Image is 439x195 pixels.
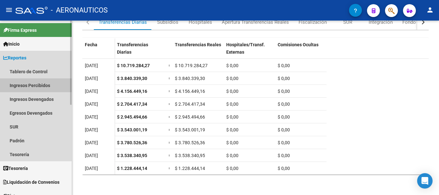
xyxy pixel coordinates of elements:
span: $ 0,00 [226,102,238,107]
span: $ 0,00 [226,166,238,171]
span: $ 10.719.284,27 [175,63,208,68]
datatable-header-cell: Transferencias Diarias [114,38,166,65]
datatable-header-cell: Fecha [82,38,114,65]
span: $ 0,00 [226,140,238,145]
span: [DATE] [85,102,98,107]
span: = [168,89,171,94]
span: - AERONAUTICOS [51,3,108,17]
span: [DATE] [85,127,98,132]
span: $ 0,00 [226,76,238,81]
div: Transferencias Diarias [99,19,147,26]
span: $ 2.704.417,34 [117,102,147,107]
div: Subsidios [157,19,178,26]
span: $ 0,00 [278,127,290,132]
span: $ 0,00 [226,63,238,68]
span: $ 10.719.284,27 [117,63,150,68]
span: $ 3.543.001,19 [175,127,205,132]
span: = [168,102,171,107]
span: Comisiones Ocultas [278,42,318,47]
span: [DATE] [85,76,98,81]
mat-icon: menu [5,6,13,14]
mat-icon: person [426,6,434,14]
span: $ 3.780.526,36 [175,140,205,145]
div: SUR [343,19,352,26]
span: [DATE] [85,140,98,145]
span: $ 3.840.339,30 [117,76,147,81]
span: $ 0,00 [278,102,290,107]
div: Apertura Transferencias Reales [222,19,289,26]
span: Tesorería [3,165,28,172]
span: $ 2.945.494,66 [175,114,205,120]
span: = [168,63,171,68]
div: Fiscalización [299,19,327,26]
span: $ 4.156.449,16 [175,89,205,94]
span: $ 2.945.494,66 [117,114,147,120]
span: $ 0,00 [226,127,238,132]
span: $ 0,00 [278,76,290,81]
span: Liquidación de Convenios [3,179,59,186]
span: Reportes [3,54,26,61]
span: Transferencias Reales [175,42,221,47]
span: $ 0,00 [278,89,290,94]
span: $ 1.228.444,14 [117,166,147,171]
span: [DATE] [85,166,98,171]
span: $ 0,00 [278,114,290,120]
span: $ 0,00 [278,140,290,145]
span: Inicio [3,40,20,48]
span: $ 2.704.417,34 [175,102,205,107]
span: $ 0,00 [278,166,290,171]
span: = [168,166,171,171]
span: = [168,140,171,145]
span: Fecha [85,42,97,47]
span: $ 0,00 [226,89,238,94]
div: Hospitales [189,19,212,26]
datatable-header-cell: Transferencias Reales [172,38,224,65]
span: $ 0,00 [278,63,290,68]
div: Open Intercom Messenger [417,173,433,189]
span: $ 3.543.001,19 [117,127,147,132]
span: $ 0,00 [226,114,238,120]
span: [DATE] [85,153,98,158]
span: $ 0,00 [278,153,290,158]
span: $ 3.538.340,95 [117,153,147,158]
datatable-header-cell: Comisiones Ocultas [275,38,327,65]
span: Hospitales/Transf. Externas [226,42,265,55]
span: [DATE] [85,114,98,120]
span: Firma Express [3,27,37,34]
span: = [168,153,171,158]
span: $ 1.228.444,14 [175,166,205,171]
span: = [168,76,171,81]
span: $ 4.156.449,16 [117,89,147,94]
span: $ 0,00 [226,153,238,158]
span: = [168,114,171,120]
span: = [168,127,171,132]
span: Transferencias Diarias [117,42,148,55]
div: Integración [369,19,393,26]
datatable-header-cell: Hospitales/Transf. Externas [224,38,275,65]
span: $ 3.780.526,36 [117,140,147,145]
span: $ 3.840.339,30 [175,76,205,81]
span: $ 3.538.340,95 [175,153,205,158]
span: [DATE] [85,89,98,94]
span: [DATE] [85,63,98,68]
